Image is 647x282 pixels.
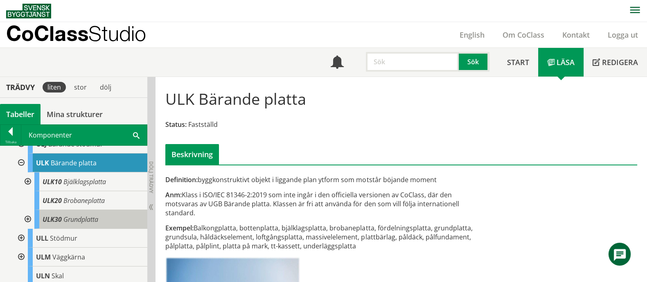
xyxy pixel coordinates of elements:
[584,48,647,77] a: Redigera
[599,30,647,40] a: Logga ut
[50,234,77,243] span: Stödmur
[188,120,218,129] span: Fastställd
[507,57,529,67] span: Start
[52,271,64,280] span: Skal
[557,57,575,67] span: Läsa
[63,196,105,205] span: Brobaneplatta
[36,253,51,262] span: ULM
[69,82,92,92] div: stor
[494,30,553,40] a: Om CoClass
[36,158,49,167] span: ULK
[43,82,66,92] div: liten
[165,175,476,184] div: byggkonstruktivt objekt i liggande plan ytform som motstår böjande moment
[43,215,62,224] span: ULK30
[21,125,147,145] div: Komponenter
[366,52,459,72] input: Sök
[331,56,344,70] span: Notifikationer
[36,234,48,243] span: ULL
[43,177,62,186] span: ULK10
[41,104,109,124] a: Mina strukturer
[451,30,494,40] a: English
[51,158,97,167] span: Bärande platta
[6,29,146,38] p: CoClass
[88,21,146,45] span: Studio
[63,215,98,224] span: Grundplatta
[165,223,476,250] div: Balkongplatta, bottenplatta, bjälklagsplatta, brobaneplatta, fördelningsplatta, grundplatta, grun...
[538,48,584,77] a: Läsa
[0,139,21,145] div: Tillbaka
[553,30,599,40] a: Kontakt
[6,22,164,47] a: CoClassStudio
[498,48,538,77] a: Start
[165,190,476,217] div: Klass i ISO/IEC 81346-2:2019 som inte ingår i den officiella versionen av CoClass, där den motsva...
[165,90,306,108] h1: ULK Bärande platta
[165,144,219,165] div: Beskrivning
[95,82,116,92] div: dölj
[165,120,187,129] span: Status:
[2,83,39,92] div: Trädvy
[6,4,51,18] img: Svensk Byggtjänst
[36,271,50,280] span: ULN
[52,253,85,262] span: Väggkärna
[459,52,489,72] button: Sök
[165,175,198,184] span: Definition:
[165,190,182,199] span: Anm:
[148,161,155,193] span: Dölj trädvy
[43,196,62,205] span: ULK20
[133,131,140,139] span: Sök i tabellen
[602,57,638,67] span: Redigera
[165,223,194,232] span: Exempel:
[63,177,106,186] span: Bjälklagsplatta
